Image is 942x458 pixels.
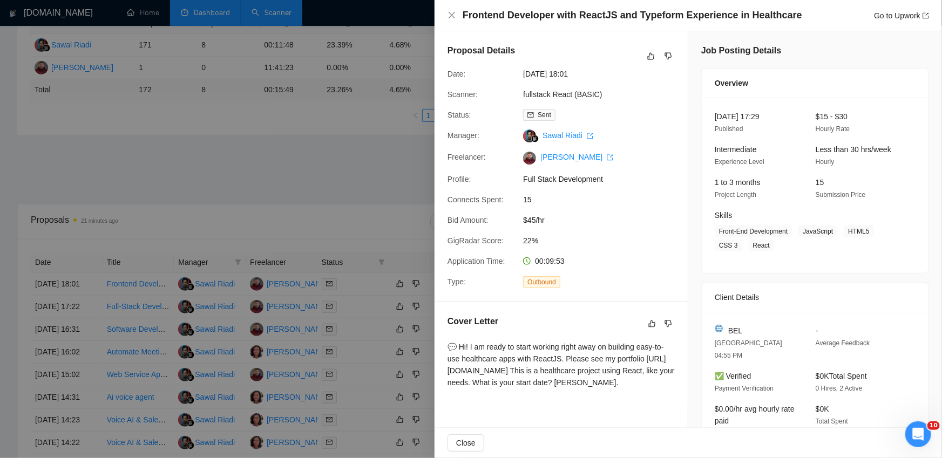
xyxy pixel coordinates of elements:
span: Bid Amount: [448,216,489,224]
span: Submission Price [816,191,866,199]
span: Front-End Development [715,225,792,237]
button: like [645,50,658,63]
span: dislike [665,52,672,60]
span: Scanner: [448,90,478,99]
span: 0 Hires, 2 Active [816,385,863,392]
span: Total Spent [816,418,848,425]
div: Client Details [715,283,916,312]
span: export [923,12,929,19]
span: 00:09:53 [535,257,565,265]
span: Freelancer: [448,153,486,161]
span: $0.00/hr avg hourly rate paid [715,405,795,425]
span: like [648,319,656,328]
span: $0K [816,405,829,413]
span: Date: [448,70,465,78]
span: Manager: [448,131,479,140]
span: 15 [816,178,824,187]
button: Close [448,11,456,20]
span: Connects Spent: [448,195,504,204]
span: React [749,240,774,251]
img: c1Solt7VbwHmdfN9daG-llb3HtbK8lHyvFES2IJpurApVoU8T7FGrScjE2ec-Wjl2v [523,152,536,165]
span: $45/hr [523,214,685,226]
img: gigradar-bm.png [531,135,539,142]
h4: Frontend Developer with ReactJS and Typeform Experience in Healthcare [463,9,802,22]
span: Hourly [816,158,835,166]
span: 10 [927,421,940,430]
span: Less than 30 hrs/week [816,145,891,154]
span: Average Feedback [816,339,870,347]
a: fullstack React (BASIC) [523,90,602,99]
span: Payment Verification [715,385,774,392]
span: close [448,11,456,19]
span: CSS 3 [715,240,742,251]
span: Intermediate [715,145,757,154]
span: [DATE] 18:01 [523,68,685,80]
h5: Cover Letter [448,315,498,328]
span: [GEOGRAPHIC_DATA] 04:55 PM [715,339,782,359]
iframe: Intercom live chat [905,421,931,447]
span: JavaScript [798,225,837,237]
span: [DATE] 17:29 [715,112,760,121]
span: - [816,326,818,335]
span: clock-circle [523,257,531,265]
span: 22% [523,235,685,247]
span: Outbound [523,276,560,288]
div: 💬 Hi! I am ready to start working right away on building easy-to-use healthcare apps with ReactJS... [448,341,675,388]
a: [PERSON_NAME] export [540,153,613,161]
span: Experience Level [715,158,764,166]
span: $15 - $30 [816,112,848,121]
button: like [646,317,659,330]
span: Close [456,437,476,449]
span: export [607,154,613,161]
span: Type: [448,277,466,286]
span: 15 [523,194,685,206]
a: Go to Upworkexport [874,11,929,20]
button: dislike [662,50,675,63]
span: Sent [538,111,551,119]
button: Close [448,434,484,452]
button: dislike [662,317,675,330]
span: Overview [715,77,748,89]
span: export [587,133,593,139]
span: HTML5 [844,225,873,237]
h5: Job Posting Details [701,44,781,57]
span: BEL [728,325,742,337]
span: Published [715,125,743,133]
h5: Proposal Details [448,44,515,57]
span: 1 to 3 months [715,178,761,187]
span: Project Length [715,191,756,199]
span: dislike [665,319,672,328]
span: GigRadar Score: [448,236,504,245]
span: like [647,52,655,60]
span: Full Stack Development [523,173,685,185]
span: ✅ Verified [715,372,751,380]
span: Application Time: [448,257,505,265]
span: Profile: [448,175,471,183]
span: Status: [448,111,471,119]
span: mail [527,112,534,118]
span: Skills [715,211,733,220]
img: 🌐 [715,325,723,332]
span: Hourly Rate [816,125,850,133]
span: $0K Total Spent [816,372,867,380]
a: Sawal Riadi export [543,131,593,140]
